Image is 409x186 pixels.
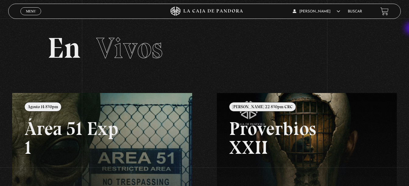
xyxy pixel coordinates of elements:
[48,34,361,63] h2: En
[24,15,38,19] span: Cerrar
[26,9,36,13] span: Menu
[348,10,362,13] a: Buscar
[380,7,389,15] a: View your shopping cart
[96,31,163,65] span: Vivos
[293,10,340,13] span: [PERSON_NAME]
